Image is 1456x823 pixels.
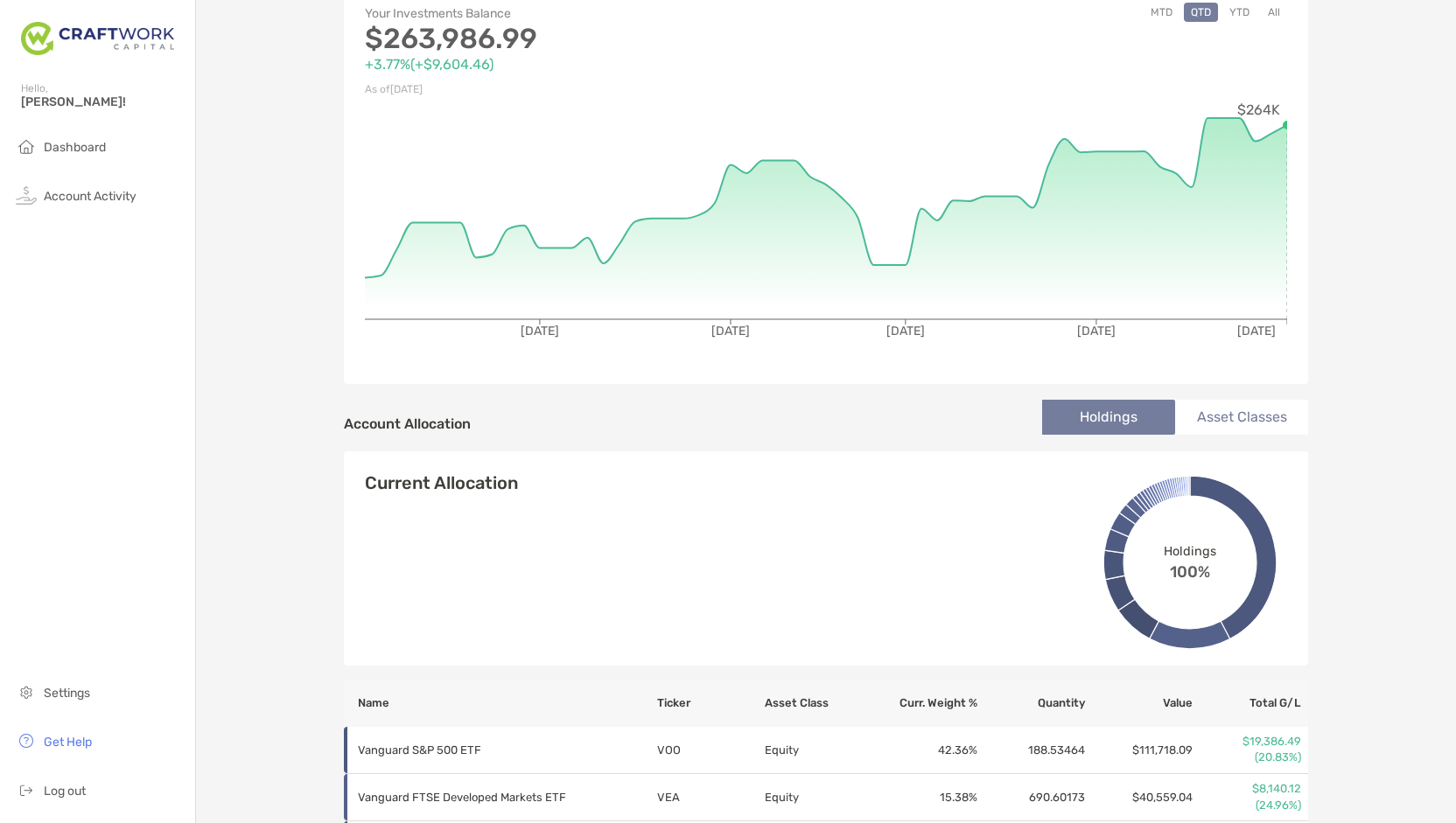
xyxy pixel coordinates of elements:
td: $40,559.04 [1086,774,1193,821]
th: Name [344,680,656,727]
td: 42.36 % [871,727,979,774]
span: [PERSON_NAME]! [21,94,185,109]
p: (20.83%) [1194,750,1301,765]
p: $8,140.12 [1194,781,1301,797]
span: Get Help [44,735,92,750]
tspan: [DATE] [1237,324,1276,338]
button: All [1261,3,1287,22]
p: As of [DATE] [365,79,826,101]
th: Ticker [656,680,764,727]
button: YTD [1222,3,1256,22]
th: Value [1086,680,1193,727]
p: $19,386.49 [1194,734,1301,750]
h4: Current Allocation [365,472,518,493]
span: Dashboard [44,140,106,155]
td: VOO [656,727,764,774]
p: Vanguard FTSE Developed Markets ETF [358,786,603,808]
button: QTD [1184,3,1218,22]
td: 15.38 % [871,774,979,821]
button: MTD [1144,3,1179,22]
tspan: [DATE] [521,324,559,338]
li: Holdings [1042,400,1175,435]
p: $263,986.99 [365,28,826,50]
p: Vanguard S&P 500 ETF [358,739,603,761]
tspan: [DATE] [886,324,925,338]
tspan: [DATE] [711,324,750,338]
li: Asset Classes [1175,400,1308,435]
span: Log out [44,784,86,799]
th: Curr. Weight % [871,680,979,727]
span: Holdings [1164,543,1215,558]
img: activity icon [16,185,37,206]
img: logout icon [16,779,37,800]
td: 690.60173 [978,774,1086,821]
img: settings icon [16,681,37,702]
td: $111,718.09 [1086,727,1193,774]
th: Asset Class [764,680,871,727]
p: (24.96%) [1194,798,1301,813]
th: Quantity [978,680,1086,727]
td: Equity [764,727,871,774]
th: Total G/L [1193,680,1308,727]
td: VEA [656,774,764,821]
tspan: $264K [1237,101,1280,118]
span: Settings [44,686,90,701]
tspan: [DATE] [1077,324,1116,338]
h4: Account Allocation [344,415,471,432]
p: +3.77% ( +$9,604.46 ) [365,53,826,75]
img: household icon [16,136,37,157]
p: Your Investments Balance [365,3,826,24]
td: 188.53464 [978,727,1086,774]
img: Zoe Logo [21,7,174,70]
span: Account Activity [44,189,136,204]
span: 100% [1170,558,1210,581]
td: Equity [764,774,871,821]
img: get-help icon [16,730,37,751]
